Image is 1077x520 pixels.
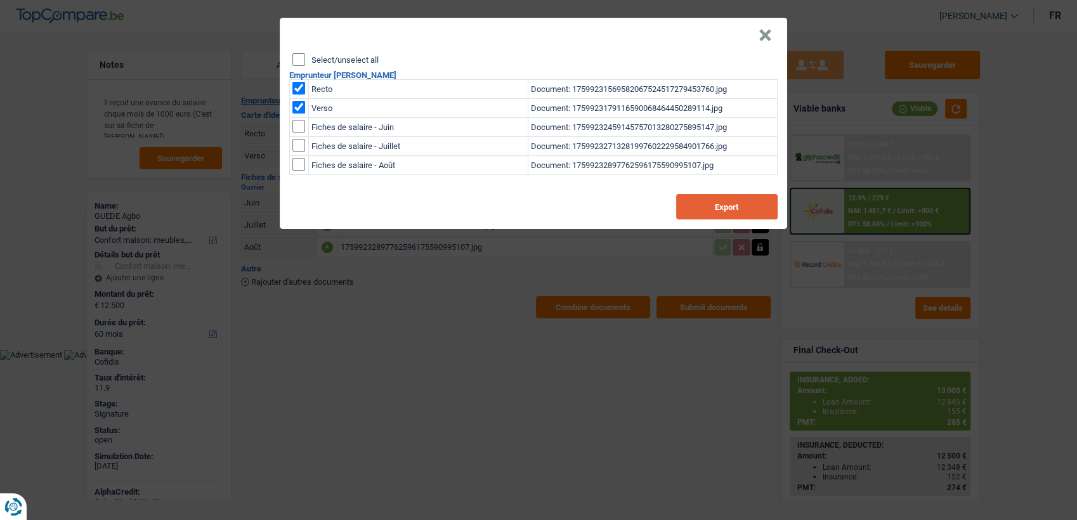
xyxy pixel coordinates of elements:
[308,99,528,118] td: Verso
[528,118,777,137] td: Document: 17599232459145757013280275895147.jpg
[308,118,528,137] td: Fiches de salaire - Juin
[311,56,379,64] label: Select/unselect all
[308,156,528,175] td: Fiches de salaire - Août
[528,99,777,118] td: Document: 1759923179116590068464450289114.jpg
[759,29,772,42] button: Close
[676,194,778,219] button: Export
[528,137,777,156] td: Document: 17599232713281997602229584901766.jpg
[308,137,528,156] td: Fiches de salaire - Juillet
[528,156,777,175] td: Document: 17599232897762596175590995107.jpg
[528,80,777,99] td: Document: 17599231569582067524517279453760.jpg
[289,71,778,79] h2: Emprunteur [PERSON_NAME]
[308,80,528,99] td: Recto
